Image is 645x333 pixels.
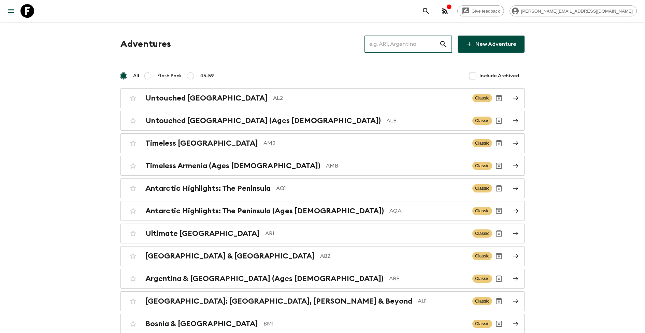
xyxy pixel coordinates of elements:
span: [PERSON_NAME][EMAIL_ADDRESS][DOMAIN_NAME] [517,9,636,14]
a: [GEOGRAPHIC_DATA] & [GEOGRAPHIC_DATA]AB2ClassicArchive [120,246,525,266]
button: Archive [492,91,506,105]
button: Archive [492,159,506,173]
p: AQ1 [276,184,467,192]
p: AM2 [263,139,467,147]
p: AR1 [265,229,467,238]
p: AL2 [273,94,467,102]
a: Untouched [GEOGRAPHIC_DATA]AL2ClassicArchive [120,88,525,108]
button: search adventures [419,4,433,18]
h2: [GEOGRAPHIC_DATA] & [GEOGRAPHIC_DATA] [145,252,315,261]
a: Timeless [GEOGRAPHIC_DATA]AM2ClassicArchive [120,133,525,153]
p: AMB [326,162,467,170]
a: Give feedback [457,5,504,16]
h2: Ultimate [GEOGRAPHIC_DATA] [145,229,260,238]
div: [PERSON_NAME][EMAIL_ADDRESS][DOMAIN_NAME] [510,5,637,16]
button: Archive [492,294,506,308]
h2: Antarctic Highlights: The Peninsula (Ages [DEMOGRAPHIC_DATA]) [145,207,384,215]
button: Archive [492,272,506,285]
p: AU1 [418,297,467,305]
h2: Antarctic Highlights: The Peninsula [145,184,271,193]
h1: Adventures [120,37,171,51]
button: Archive [492,317,506,331]
p: BM1 [263,320,467,328]
button: menu [4,4,18,18]
span: Classic [472,184,492,192]
button: Archive [492,227,506,240]
span: Flash Pack [157,72,182,79]
p: ABB [389,275,467,283]
span: Classic [472,139,492,147]
h2: Timeless Armenia (Ages [DEMOGRAPHIC_DATA]) [145,161,320,170]
a: Antarctic Highlights: The PeninsulaAQ1ClassicArchive [120,178,525,198]
p: ALB [386,117,467,125]
a: Timeless Armenia (Ages [DEMOGRAPHIC_DATA])AMBClassicArchive [120,156,525,176]
span: Classic [472,207,492,215]
button: Archive [492,204,506,218]
span: Classic [472,162,492,170]
a: Untouched [GEOGRAPHIC_DATA] (Ages [DEMOGRAPHIC_DATA])ALBClassicArchive [120,111,525,131]
span: Classic [472,117,492,125]
span: Give feedback [468,9,504,14]
button: Archive [492,182,506,195]
span: Classic [472,252,492,260]
p: AB2 [320,252,467,260]
h2: Bosnia & [GEOGRAPHIC_DATA] [145,319,258,328]
h2: Timeless [GEOGRAPHIC_DATA] [145,139,258,148]
h2: Argentina & [GEOGRAPHIC_DATA] (Ages [DEMOGRAPHIC_DATA]) [145,274,384,283]
span: Classic [472,229,492,238]
button: Archive [492,249,506,263]
span: Classic [472,275,492,283]
a: Argentina & [GEOGRAPHIC_DATA] (Ages [DEMOGRAPHIC_DATA])ABBClassicArchive [120,269,525,289]
span: Classic [472,320,492,328]
span: Classic [472,94,492,102]
button: Archive [492,136,506,150]
h2: Untouched [GEOGRAPHIC_DATA] [145,94,268,103]
a: [GEOGRAPHIC_DATA]: [GEOGRAPHIC_DATA], [PERSON_NAME] & BeyondAU1ClassicArchive [120,291,525,311]
h2: Untouched [GEOGRAPHIC_DATA] (Ages [DEMOGRAPHIC_DATA]) [145,116,381,125]
span: 45-59 [200,72,214,79]
a: Antarctic Highlights: The Peninsula (Ages [DEMOGRAPHIC_DATA])AQAClassicArchive [120,201,525,221]
span: Include Archived [479,72,519,79]
p: AQA [389,207,467,215]
span: All [133,72,139,79]
button: Archive [492,114,506,128]
h2: [GEOGRAPHIC_DATA]: [GEOGRAPHIC_DATA], [PERSON_NAME] & Beyond [145,297,412,306]
span: Classic [472,297,492,305]
input: e.g. AR1, Argentina [364,35,439,54]
a: New Adventure [458,36,525,53]
a: Ultimate [GEOGRAPHIC_DATA]AR1ClassicArchive [120,224,525,243]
